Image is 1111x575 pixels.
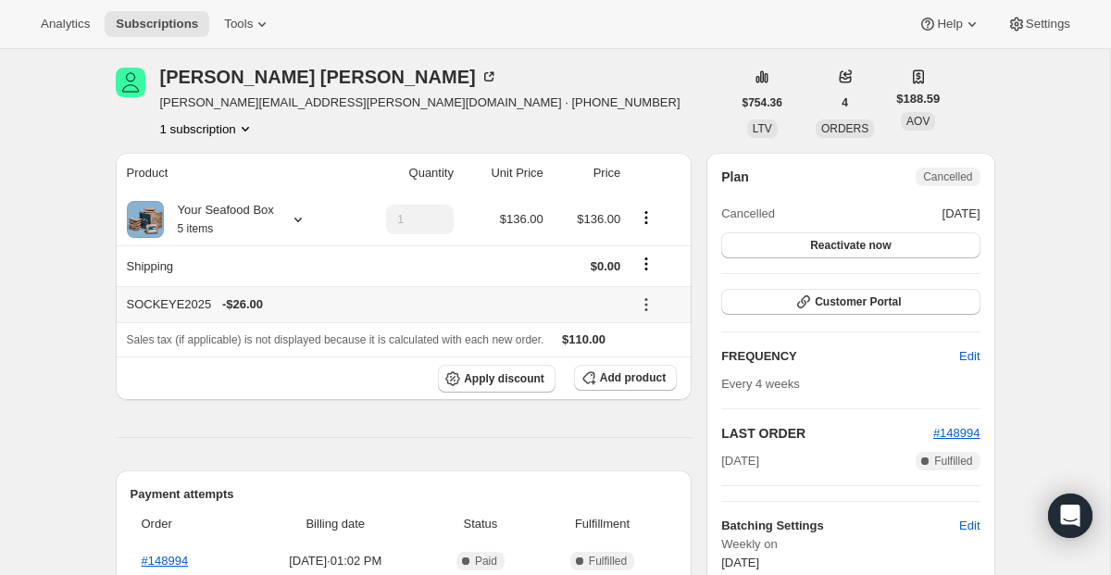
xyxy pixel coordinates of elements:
span: Analytics [41,17,90,31]
span: [PERSON_NAME][EMAIL_ADDRESS][PERSON_NAME][DOMAIN_NAME] · [PHONE_NUMBER] [160,94,680,112]
span: [DATE] [942,205,980,223]
div: Your Seafood Box [164,201,274,238]
span: Cancelled [923,169,972,184]
button: $754.36 [731,90,793,116]
span: $0.00 [591,259,621,273]
button: Edit [948,342,991,371]
button: Settings [996,11,1081,37]
span: AOV [906,115,930,128]
span: [DATE] [721,452,759,470]
button: Apply discount [438,365,555,393]
th: Quantity [348,153,459,194]
span: Edit [959,517,980,535]
button: Edit [948,511,991,541]
a: #148994 [142,554,189,568]
span: Sales tax (if applicable) is not displayed because it is calculated with each new order. [127,333,544,346]
span: Apply discount [464,371,544,386]
span: Loren Boggs [116,68,145,97]
button: Customer Portal [721,289,980,315]
button: Help [907,11,992,37]
span: Status [433,515,528,533]
th: Price [549,153,627,194]
span: Add product [600,370,666,385]
span: Fulfillment [539,515,666,533]
span: [DATE] · 01:02 PM [249,552,423,570]
th: Shipping [116,245,348,286]
h2: FREQUENCY [721,347,959,366]
th: Order [131,504,243,544]
span: Settings [1026,17,1070,31]
div: [PERSON_NAME] [PERSON_NAME] [160,68,498,86]
span: $754.36 [743,95,782,110]
div: SOCKEYE2025 [127,295,621,314]
span: $136.00 [500,212,543,226]
th: Unit Price [459,153,549,194]
span: Cancelled [721,205,775,223]
div: Open Intercom Messenger [1048,494,1092,538]
h2: LAST ORDER [721,424,933,443]
span: Edit [959,347,980,366]
span: 4 [842,95,848,110]
button: Subscriptions [105,11,209,37]
h2: Payment attempts [131,485,678,504]
span: Billing date [249,515,423,533]
span: [DATE] [721,556,759,569]
h6: Batching Settings [721,517,959,535]
span: $188.59 [896,90,940,108]
span: $110.00 [562,332,605,346]
button: Add product [574,365,677,391]
a: #148994 [933,426,980,440]
button: Reactivate now [721,232,980,258]
span: ORDERS [821,122,868,135]
th: Product [116,153,348,194]
h2: Plan [721,168,749,186]
span: Subscriptions [116,17,198,31]
button: Tools [213,11,282,37]
span: Help [937,17,962,31]
span: Customer Portal [815,294,901,309]
span: $136.00 [577,212,620,226]
span: Weekly on [721,535,980,554]
button: 4 [830,90,859,116]
span: Fulfilled [934,454,972,469]
button: Product actions [631,207,661,228]
button: #148994 [933,424,980,443]
img: product img [127,201,164,238]
span: Every 4 weeks [721,377,800,391]
button: Analytics [30,11,101,37]
button: Shipping actions [631,254,661,274]
span: Reactivate now [810,238,891,253]
span: Fulfilled [589,554,627,569]
span: - $26.00 [222,295,263,314]
span: LTV [753,122,772,135]
button: Product actions [160,119,255,138]
small: 5 items [178,222,214,235]
span: Tools [224,17,253,31]
span: Paid [475,554,497,569]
